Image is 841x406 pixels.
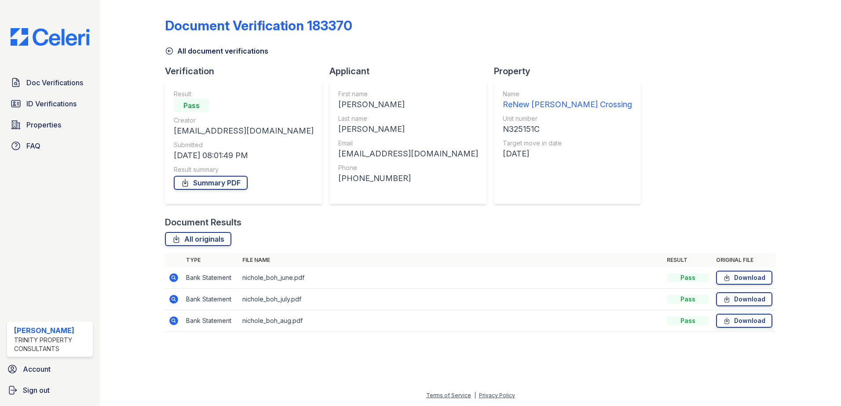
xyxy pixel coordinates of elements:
a: FAQ [7,137,93,155]
th: Original file [713,253,776,267]
div: Pass [667,316,709,325]
div: [PERSON_NAME] [14,325,89,336]
a: Privacy Policy [479,392,515,399]
div: Pass [174,98,209,112]
div: Pass [667,295,709,304]
div: [PERSON_NAME] [338,98,478,111]
div: Unit number [503,114,632,123]
div: Document Results [165,216,241,228]
td: Bank Statement [183,289,239,310]
div: [EMAIL_ADDRESS][DOMAIN_NAME] [174,125,314,137]
div: Result summary [174,165,314,174]
span: Doc Verifications [26,77,83,88]
div: Email [338,139,478,148]
span: Properties [26,120,61,130]
span: Sign out [23,385,50,395]
img: CE_Logo_Blue-a8612792a0a2168367f1c8372b55b34899dd931a85d93a1a3d3e32e68fde9ad4.png [4,28,96,46]
div: | [474,392,476,399]
td: Bank Statement [183,267,239,289]
a: All originals [165,232,231,246]
div: ReNew [PERSON_NAME] Crossing [503,98,632,111]
div: [PHONE_NUMBER] [338,172,478,185]
div: [EMAIL_ADDRESS][DOMAIN_NAME] [338,148,478,160]
span: FAQ [26,141,40,151]
th: Result [663,253,713,267]
div: Document Verification 183370 [165,18,352,33]
div: Result [174,90,314,98]
div: Applicant [329,65,494,77]
td: nichole_boh_july.pdf [239,289,663,310]
a: Sign out [4,381,96,399]
div: N325151C [503,123,632,135]
a: Download [716,292,772,306]
a: Download [716,271,772,285]
div: Verification [165,65,329,77]
div: Trinity Property Consultants [14,336,89,353]
td: nichole_boh_aug.pdf [239,310,663,332]
th: Type [183,253,239,267]
a: Name ReNew [PERSON_NAME] Crossing [503,90,632,111]
a: Account [4,360,96,378]
div: [PERSON_NAME] [338,123,478,135]
a: Download [716,314,772,328]
td: nichole_boh_june.pdf [239,267,663,289]
a: Terms of Service [426,392,471,399]
td: Bank Statement [183,310,239,332]
div: Creator [174,116,314,125]
div: Property [494,65,648,77]
div: Submitted [174,141,314,149]
div: Pass [667,273,709,282]
div: [DATE] [503,148,632,160]
div: First name [338,90,478,98]
div: Phone [338,163,478,172]
div: Name [503,90,632,98]
div: Target move in date [503,139,632,148]
span: ID Verifications [26,98,77,109]
a: ID Verifications [7,95,93,112]
div: [DATE] 08:01:49 PM [174,149,314,162]
a: All document verifications [165,46,268,56]
a: Summary PDF [174,176,248,190]
a: Properties [7,116,93,134]
a: Doc Verifications [7,74,93,91]
span: Account [23,364,51,374]
th: File name [239,253,663,267]
div: Last name [338,114,478,123]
